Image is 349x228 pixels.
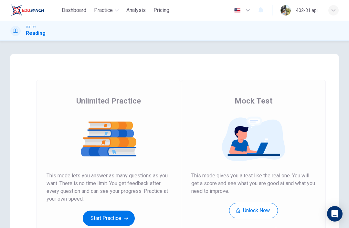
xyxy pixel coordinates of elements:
[235,96,272,106] span: Mock Test
[76,96,141,106] span: Unlimited Practice
[151,5,172,16] button: Pricing
[233,8,241,13] img: en
[10,4,59,17] a: EduSynch logo
[62,6,86,14] span: Dashboard
[91,5,121,16] button: Practice
[47,172,171,203] span: This mode lets you answer as many questions as you want. There is no time limit. You get feedback...
[83,211,135,226] button: Start Practice
[124,5,148,16] button: Analysis
[191,172,315,195] span: This mode gives you a test like the real one. You will get a score and see what you are good at a...
[59,5,89,16] button: Dashboard
[153,6,169,14] span: Pricing
[26,29,46,37] h1: Reading
[280,5,291,15] img: Profile picture
[229,203,278,218] button: Unlock Now
[10,4,44,17] img: EduSynch logo
[94,6,113,14] span: Practice
[327,206,343,222] div: Open Intercom Messenger
[26,25,36,29] span: TOEIC®
[126,6,146,14] span: Analysis
[296,6,321,14] div: 402-31 apichaya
